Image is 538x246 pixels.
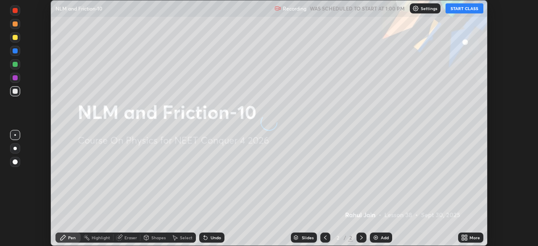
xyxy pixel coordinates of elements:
div: 2 [334,235,342,240]
div: Pen [68,235,76,240]
div: Eraser [124,235,137,240]
p: Recording [283,5,306,12]
img: add-slide-button [372,234,379,241]
div: Highlight [92,235,110,240]
div: More [469,235,480,240]
div: Shapes [151,235,166,240]
div: Undo [211,235,221,240]
h5: WAS SCHEDULED TO START AT 1:00 PM [310,5,405,12]
p: NLM and Friction-10 [55,5,103,12]
button: START CLASS [446,3,483,13]
div: / [344,235,346,240]
p: Settings [421,6,437,11]
img: class-settings-icons [412,5,419,12]
div: Slides [302,235,314,240]
img: recording.375f2c34.svg [274,5,281,12]
div: Select [180,235,193,240]
div: 2 [348,234,353,241]
div: Add [381,235,389,240]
